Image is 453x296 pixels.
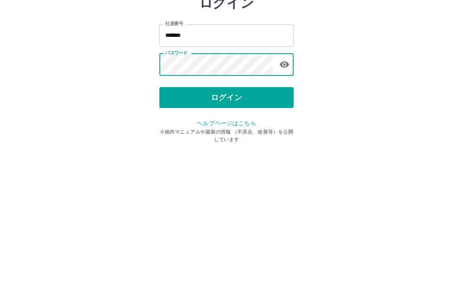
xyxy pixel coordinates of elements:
a: ヘルプページはこちら [197,178,256,184]
label: 社員番号 [165,78,183,85]
p: ※操作マニュアルや最新の情報 （不具合、改善等）を公開しています [159,186,294,201]
h2: ログイン [199,53,254,69]
label: パスワード [165,108,187,114]
button: ログイン [159,145,294,166]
